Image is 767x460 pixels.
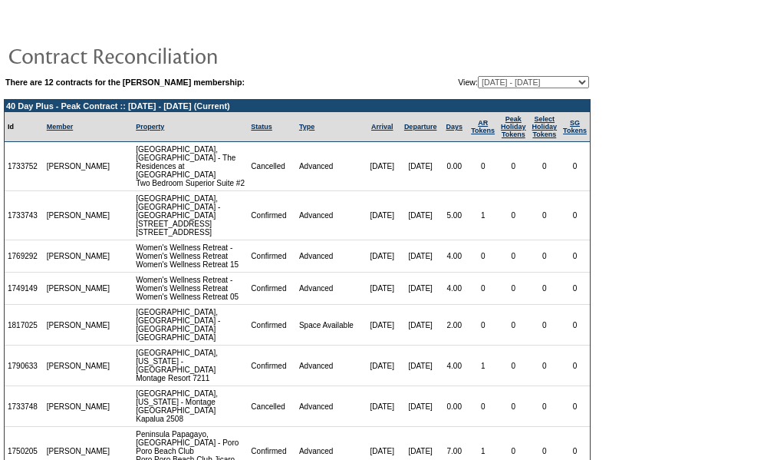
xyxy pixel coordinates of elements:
[136,123,164,131] a: Property
[47,123,74,131] a: Member
[468,142,498,191] td: 0
[400,346,440,386] td: [DATE]
[440,240,468,273] td: 4.00
[296,142,364,191] td: Advanced
[532,115,558,138] a: Select HolidayTokens
[133,273,248,305] td: Women's Wellness Retreat - Women's Wellness Retreat Women's Wellness Retreat 05
[251,123,272,131] a: Status
[468,191,498,240] td: 1
[248,240,296,273] td: Confirmed
[383,76,589,88] td: View:
[44,142,114,191] td: [PERSON_NAME]
[296,386,364,427] td: Advanced
[560,273,590,305] td: 0
[133,305,248,346] td: [GEOGRAPHIC_DATA], [GEOGRAPHIC_DATA] - [GEOGRAPHIC_DATA] [GEOGRAPHIC_DATA]
[529,240,561,273] td: 0
[5,100,590,112] td: 40 Day Plus - Peak Contract :: [DATE] - [DATE] (Current)
[471,119,495,134] a: ARTokens
[498,386,529,427] td: 0
[560,386,590,427] td: 0
[468,386,498,427] td: 0
[5,346,44,386] td: 1790633
[498,191,529,240] td: 0
[468,240,498,273] td: 0
[44,346,114,386] td: [PERSON_NAME]
[529,346,561,386] td: 0
[498,142,529,191] td: 0
[5,240,44,273] td: 1769292
[446,123,463,131] a: Days
[5,273,44,305] td: 1749149
[133,240,248,273] td: Women's Wellness Retreat - Women's Wellness Retreat Women's Wellness Retreat 15
[560,305,590,346] td: 0
[440,386,468,427] td: 0.00
[501,115,526,138] a: Peak HolidayTokens
[44,386,114,427] td: [PERSON_NAME]
[296,240,364,273] td: Advanced
[364,142,400,191] td: [DATE]
[5,191,44,240] td: 1733743
[364,346,400,386] td: [DATE]
[529,191,561,240] td: 0
[440,346,468,386] td: 4.00
[529,273,561,305] td: 0
[560,346,590,386] td: 0
[44,305,114,346] td: [PERSON_NAME]
[529,305,561,346] td: 0
[440,273,468,305] td: 4.00
[560,191,590,240] td: 0
[8,40,314,71] img: pgTtlContractReconciliation.gif
[400,273,440,305] td: [DATE]
[400,240,440,273] td: [DATE]
[296,191,364,240] td: Advanced
[364,305,400,346] td: [DATE]
[400,191,440,240] td: [DATE]
[133,346,248,386] td: [GEOGRAPHIC_DATA], [US_STATE] - [GEOGRAPHIC_DATA] Montage Resort 7211
[364,273,400,305] td: [DATE]
[560,240,590,273] td: 0
[371,123,393,131] a: Arrival
[563,119,587,134] a: SGTokens
[400,386,440,427] td: [DATE]
[364,386,400,427] td: [DATE]
[440,142,468,191] td: 0.00
[5,142,44,191] td: 1733752
[248,142,296,191] td: Cancelled
[299,123,314,131] a: Type
[5,386,44,427] td: 1733748
[364,191,400,240] td: [DATE]
[498,273,529,305] td: 0
[5,112,44,142] td: Id
[44,191,114,240] td: [PERSON_NAME]
[5,78,245,87] b: There are 12 contracts for the [PERSON_NAME] membership:
[498,346,529,386] td: 0
[404,123,437,131] a: Departure
[133,142,248,191] td: [GEOGRAPHIC_DATA], [GEOGRAPHIC_DATA] - The Residences at [GEOGRAPHIC_DATA] Two Bedroom Superior S...
[468,273,498,305] td: 0
[248,273,296,305] td: Confirmed
[529,142,561,191] td: 0
[44,240,114,273] td: [PERSON_NAME]
[248,346,296,386] td: Confirmed
[5,305,44,346] td: 1817025
[440,191,468,240] td: 5.00
[296,346,364,386] td: Advanced
[364,240,400,273] td: [DATE]
[248,191,296,240] td: Confirmed
[400,142,440,191] td: [DATE]
[248,386,296,427] td: Cancelled
[44,273,114,305] td: [PERSON_NAME]
[468,346,498,386] td: 1
[440,305,468,346] td: 2.00
[400,305,440,346] td: [DATE]
[468,305,498,346] td: 0
[133,191,248,240] td: [GEOGRAPHIC_DATA], [GEOGRAPHIC_DATA] - [GEOGRAPHIC_DATA][STREET_ADDRESS] [STREET_ADDRESS]
[133,386,248,427] td: [GEOGRAPHIC_DATA], [US_STATE] - Montage [GEOGRAPHIC_DATA] Kapalua 2508
[498,305,529,346] td: 0
[296,305,364,346] td: Space Available
[296,273,364,305] td: Advanced
[560,142,590,191] td: 0
[529,386,561,427] td: 0
[498,240,529,273] td: 0
[248,305,296,346] td: Confirmed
